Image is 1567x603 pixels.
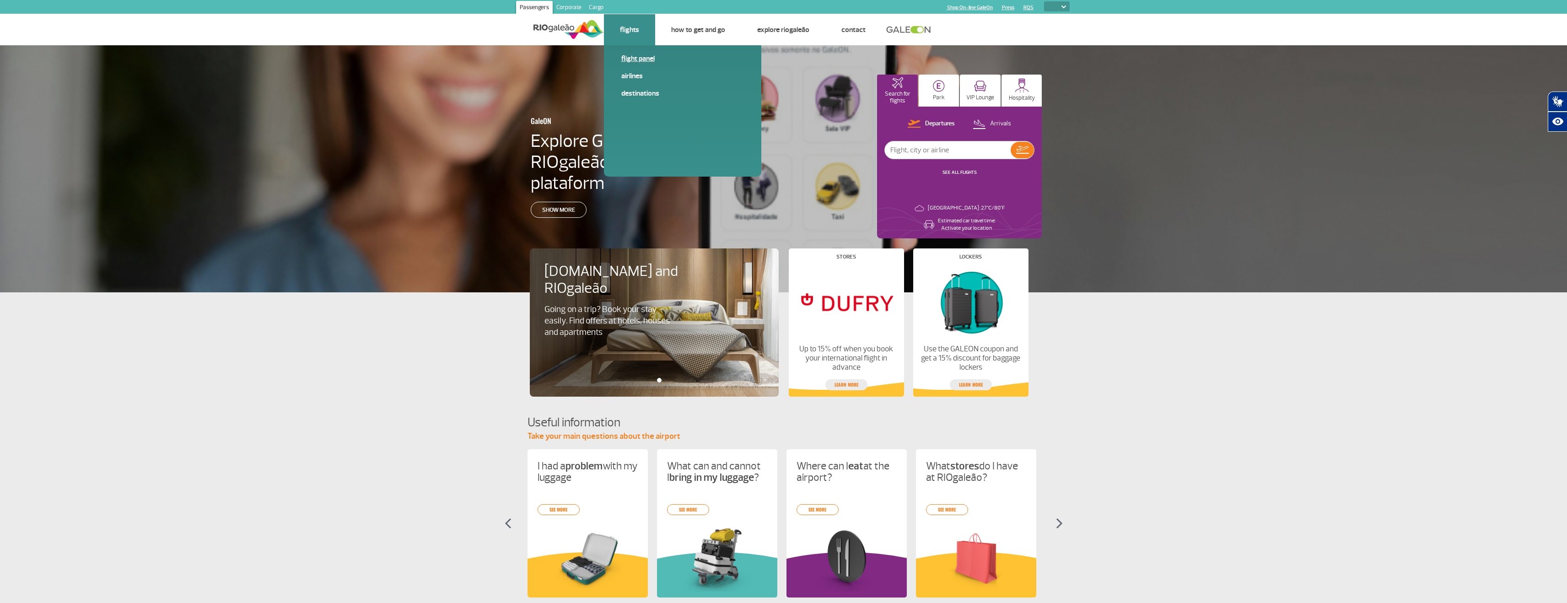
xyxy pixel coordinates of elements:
img: seta-esquerda [505,518,512,529]
p: Where can I at the airport? [797,460,897,483]
p: Park [933,94,945,101]
img: Stores [796,267,896,337]
button: Search for flights [877,75,918,107]
div: Plugin de acessibilidade da Hand Talk. [1548,92,1567,132]
p: I had a with my luggage [538,460,638,483]
a: Contact [841,25,866,34]
p: What do I have at RIOgaleão? [926,460,1026,483]
img: card%20informa%C3%A7%C3%B5es%206.png [926,526,1026,592]
button: SEE ALL FLIGHTS [940,169,980,176]
img: amareloInformacoesUteis.svg [528,552,648,598]
strong: bring in my luggage [669,471,754,484]
p: Arrivals [990,119,1011,128]
img: carParkingHome.svg [933,80,945,92]
h4: [DOMAIN_NAME] and RIOgaleão [544,263,690,297]
img: seta-direita [1056,518,1063,529]
a: Passengers [516,1,553,16]
a: see more [926,504,968,515]
button: VIP Lounge [960,75,1001,107]
img: amareloInformacoesUteis.svg [916,552,1036,598]
img: card%20informa%C3%A7%C3%B5es%201.png [667,526,767,592]
p: Use the GALEON coupon and get a 15% discount for baggage lockers [921,345,1020,372]
strong: eat [848,459,863,473]
a: [DOMAIN_NAME] and RIOgaleãoGoing on a trip? Book your stay easily. Find offers at hotels, houses ... [544,263,764,338]
img: verdeInformacoesUteis.svg [657,552,777,598]
p: Estimated car travel time: Activate your location [938,217,996,232]
button: Hospitality [1002,75,1042,107]
button: Departures [905,118,958,130]
img: problema-bagagem.png [538,526,638,592]
a: Shop On-line GaleOn [947,5,993,11]
p: Hospitality [1009,95,1035,102]
h4: Useful information [528,414,1040,431]
a: RQS [1023,5,1034,11]
p: Going on a trip? Book your stay easily. Find offers at hotels, houses and apartments [544,304,674,338]
p: [GEOGRAPHIC_DATA]: 27°C/80°F [928,205,1005,212]
img: card%20informa%C3%A7%C3%B5es%208.png [797,526,897,592]
a: Corporate [553,1,585,16]
a: Flights [620,25,639,34]
img: vipRoom.svg [974,81,986,92]
a: see more [797,504,839,515]
p: Take your main questions about the airport [528,431,1040,442]
p: Up to 15% off when you book your international flight in advance [796,345,896,372]
img: hospitality.svg [1015,78,1029,92]
a: Destinations [621,88,744,98]
h4: Lockers [959,254,982,259]
button: Arrivals [970,118,1014,130]
a: Learn more [825,379,867,390]
strong: problem [565,459,603,473]
h4: Stores [836,254,856,259]
input: Flight, city or airline [885,141,1011,159]
img: roxoInformacoesUteis.svg [786,552,907,598]
strong: stores [950,459,979,473]
h4: Explore GaleON: RIOgaleão’s digital plataform [531,130,728,194]
a: Flight panel [621,54,744,64]
a: Learn more [950,379,992,390]
a: Airlines [621,71,744,81]
p: What can and cannot I ? [667,460,767,483]
a: Cargo [585,1,607,16]
a: see more [538,504,580,515]
button: Abrir tradutor de língua de sinais. [1548,92,1567,112]
button: Park [919,75,959,107]
img: airplaneHomeActive.svg [892,77,903,88]
h3: GaleON [531,111,684,130]
a: see more [667,504,709,515]
p: Departures [925,119,955,128]
a: Press [1002,5,1014,11]
button: Abrir recursos assistivos. [1548,112,1567,132]
a: Explore RIOgaleão [757,25,809,34]
p: VIP Lounge [966,94,994,101]
p: Search for flights [882,91,913,104]
a: Show more [531,202,587,218]
a: How to get and go [671,25,725,34]
img: Lockers [921,267,1020,337]
a: SEE ALL FLIGHTS [942,169,977,175]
